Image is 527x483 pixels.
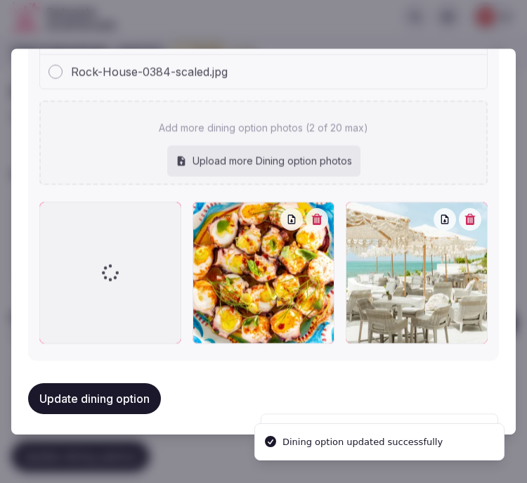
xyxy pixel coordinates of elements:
p: Add more dining option photos (2 of 20 max) [159,121,368,135]
div: RH-Selects-411.jpg [346,202,488,344]
div: Rock-House-0384-scaled.jpg [193,202,334,344]
span: Rock-House-0384-scaled.jpg [71,64,228,81]
button: Update dining option [28,384,161,415]
div: Upload more Dining option photos [167,146,360,177]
